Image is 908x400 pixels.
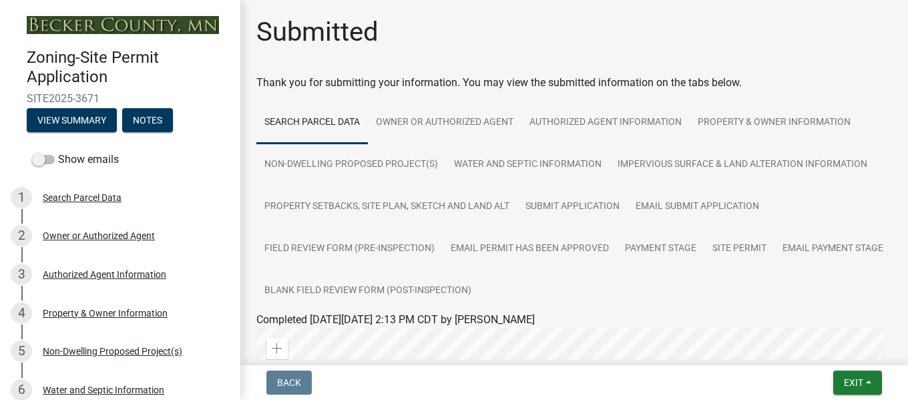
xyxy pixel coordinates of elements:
[256,313,535,326] span: Completed [DATE][DATE] 2:13 PM CDT by [PERSON_NAME]
[43,385,164,395] div: Water and Septic Information
[704,228,774,270] a: Site Permit
[256,144,446,186] a: Non-Dwelling Proposed Project(s)
[122,108,173,132] button: Notes
[446,144,610,186] a: Water and Septic Information
[266,359,288,381] div: Zoom out
[256,16,379,48] h1: Submitted
[43,231,155,240] div: Owner or Authorized Agent
[256,228,443,270] a: Field Review Form (Pre-Inspection)
[11,225,32,246] div: 2
[43,347,182,356] div: Non-Dwelling Proposed Project(s)
[11,264,32,285] div: 3
[266,371,312,395] button: Back
[11,303,32,324] div: 4
[833,371,882,395] button: Exit
[443,228,617,270] a: Email Permit Has Been Approved
[27,116,117,126] wm-modal-confirm: Summary
[610,144,875,186] a: Impervious Surface & Land Alteration Information
[256,75,892,91] div: Thank you for submitting your information. You may view the submitted information on the tabs below.
[256,270,479,313] a: Blank Field Review Form (Post-Inspection)
[27,48,230,87] h4: Zoning-Site Permit Application
[43,270,166,279] div: Authorized Agent Information
[266,338,288,359] div: Zoom in
[517,186,628,228] a: Submit Application
[27,108,117,132] button: View Summary
[628,186,767,228] a: Email Submit Application
[32,152,119,168] label: Show emails
[774,228,891,270] a: Email Payment Stage
[27,92,214,105] span: SITE2025-3671
[277,377,301,388] span: Back
[844,377,863,388] span: Exit
[368,102,521,144] a: Owner or Authorized Agent
[27,16,219,34] img: Becker County, Minnesota
[690,102,859,144] a: Property & Owner Information
[11,187,32,208] div: 1
[521,102,690,144] a: Authorized Agent Information
[256,102,368,144] a: Search Parcel Data
[11,341,32,362] div: 5
[256,186,517,228] a: Property Setbacks, Site Plan, Sketch and Land Alt
[43,309,168,318] div: Property & Owner Information
[122,116,173,126] wm-modal-confirm: Notes
[43,193,122,202] div: Search Parcel Data
[617,228,704,270] a: Payment Stage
